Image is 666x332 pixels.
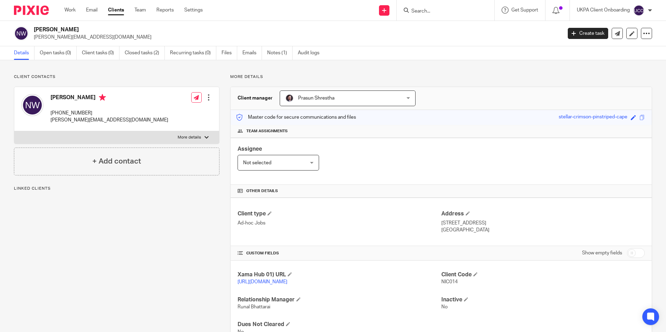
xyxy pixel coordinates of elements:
[559,113,627,121] div: stellar-crimson-pinstriped-cape
[51,117,168,124] p: [PERSON_NAME][EMAIL_ADDRESS][DOMAIN_NAME]
[243,160,271,165] span: Not selected
[582,250,622,256] label: Show empty fields
[238,220,441,227] p: Ad-hoc Jobs
[238,279,287,284] a: [URL][DOMAIN_NAME]
[14,74,219,80] p: Client contacts
[125,46,165,60] a: Closed tasks (2)
[14,46,34,60] a: Details
[242,46,262,60] a: Emails
[34,34,557,41] p: [PERSON_NAME][EMAIL_ADDRESS][DOMAIN_NAME]
[246,128,288,134] span: Team assignments
[178,135,201,140] p: More details
[238,305,270,309] span: Runal Bhattarai
[511,8,538,13] span: Get Support
[64,7,76,14] a: Work
[577,7,630,14] p: UKPA Client Onboarding
[298,46,325,60] a: Audit logs
[51,94,168,103] h4: [PERSON_NAME]
[633,5,644,16] img: svg%3E
[238,321,441,328] h4: Dues Not Cleared
[82,46,119,60] a: Client tasks (0)
[267,46,293,60] a: Notes (1)
[86,7,98,14] a: Email
[441,296,645,303] h4: Inactive
[285,94,294,102] img: Capture.PNG
[170,46,216,60] a: Recurring tasks (0)
[156,7,174,14] a: Reports
[441,305,448,309] span: No
[298,96,334,101] span: Prasun Shrestha
[238,146,262,152] span: Assignee
[99,94,106,101] i: Primary
[238,296,441,303] h4: Relationship Manager
[441,271,645,278] h4: Client Code
[246,188,278,194] span: Other details
[134,7,146,14] a: Team
[441,210,645,218] h4: Address
[441,220,645,227] p: [STREET_ADDRESS]
[222,46,237,60] a: Files
[14,26,29,41] img: svg%3E
[51,110,168,117] p: [PHONE_NUMBER]
[238,95,273,102] h3: Client manager
[40,46,77,60] a: Open tasks (0)
[108,7,124,14] a: Clients
[238,251,441,256] h4: CUSTOM FIELDS
[34,26,452,33] h2: [PERSON_NAME]
[184,7,203,14] a: Settings
[441,227,645,234] p: [GEOGRAPHIC_DATA]
[238,271,441,278] h4: Xama Hub 01) URL
[411,8,473,15] input: Search
[14,6,49,15] img: Pixie
[441,279,458,284] span: NIC014
[236,114,356,121] p: Master code for secure communications and files
[14,186,219,191] p: Linked clients
[568,28,608,39] a: Create task
[21,94,44,116] img: svg%3E
[92,156,141,167] h4: + Add contact
[238,210,441,218] h4: Client type
[230,74,652,80] p: More details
